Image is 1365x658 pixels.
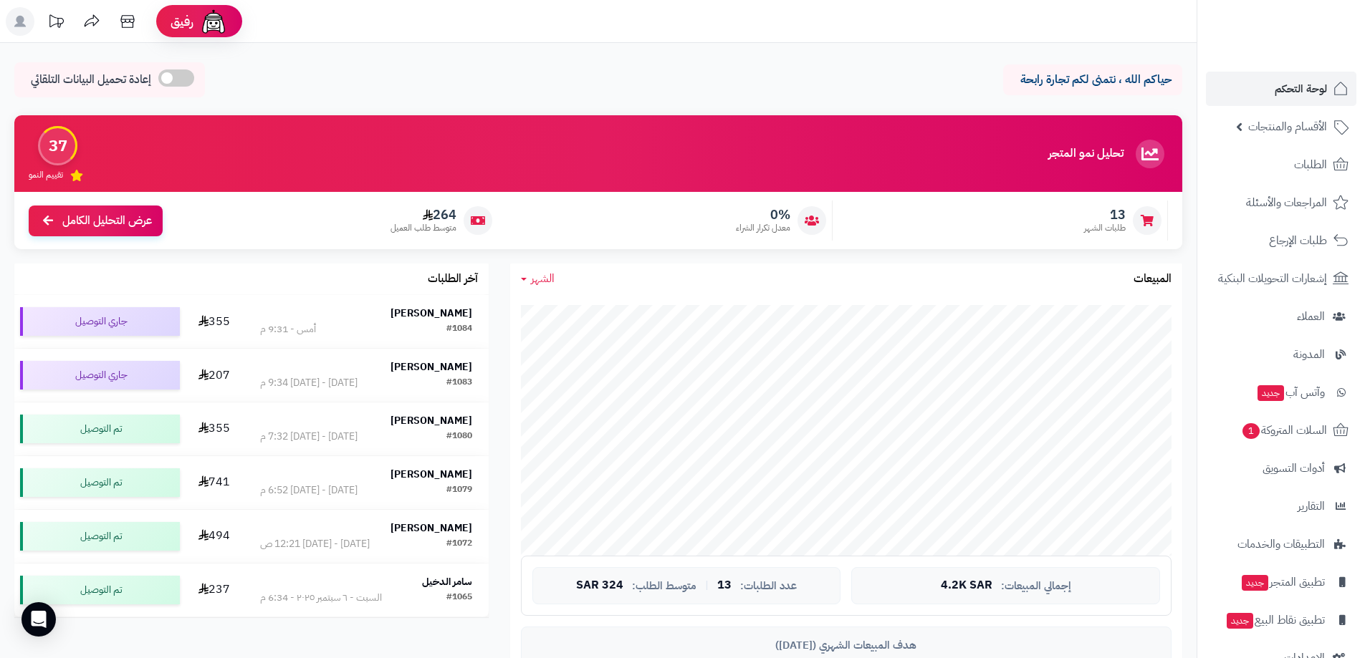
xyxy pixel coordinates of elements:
[1206,527,1356,561] a: التطبيقات والخدمات
[260,483,358,498] div: [DATE] - [DATE] 6:52 م
[20,307,180,336] div: جاري التوصيل
[1084,222,1126,234] span: طلبات الشهر
[1225,610,1325,630] span: تطبيق نقاط البيع
[260,430,358,444] div: [DATE] - [DATE] 7:32 م
[20,576,180,604] div: تم التوصيل
[1248,117,1327,137] span: الأقسام والمنتجات
[391,467,472,482] strong: [PERSON_NAME]
[736,222,790,234] span: معدل تكرار الشراء
[1258,385,1284,401] span: جديد
[1237,534,1325,554] span: التطبيقات والخدمات
[1241,420,1327,440] span: السلات المتروكة
[446,483,472,498] div: #1079
[38,7,74,39] a: تحديثات المنصة
[21,602,56,637] div: Open Intercom Messenger
[446,537,472,551] div: #1072
[186,563,244,616] td: 237
[941,579,992,592] span: 4.2K SAR
[260,322,316,337] div: أمس - 9:31 م
[1084,207,1126,223] span: 13
[1206,299,1356,334] a: العملاء
[1268,35,1351,65] img: logo-2.png
[1298,496,1325,516] span: التقارير
[1227,613,1253,629] span: جديد
[1256,382,1325,402] span: وآتس آب
[1246,193,1327,213] span: المراجعات والأسئلة
[1293,344,1325,364] span: المدونة
[62,213,152,229] span: عرض التحليل الكامل
[1206,261,1356,296] a: إشعارات التحويلات البنكية
[171,13,193,30] span: رفيق
[1218,268,1327,289] span: إشعارات التحويلات البنكية
[1206,375,1356,410] a: وآتس آبجديد
[391,521,472,536] strong: [PERSON_NAME]
[422,574,472,589] strong: سامر الدخيل
[717,579,732,592] span: 13
[391,306,472,321] strong: [PERSON_NAME]
[1206,603,1356,637] a: تطبيق نقاط البيعجديد
[446,430,472,444] div: #1080
[260,376,358,390] div: [DATE] - [DATE] 9:34 م
[1206,565,1356,599] a: تطبيق المتجرجديد
[20,361,180,390] div: جاري التوصيل
[1263,458,1325,478] span: أدوات التسويق
[532,638,1160,653] div: هدف المبيعات الشهري ([DATE])
[1206,451,1356,485] a: أدوات التسويق
[632,580,696,592] span: متوسط الطلب:
[705,580,709,591] span: |
[1048,147,1124,160] h3: تحليل نمو المتجر
[1134,273,1172,286] h3: المبيعات
[20,415,180,443] div: تم التوصيل
[186,295,244,348] td: 355
[29,205,163,236] a: عرض التحليل الكامل
[186,510,244,563] td: 494
[1206,147,1356,182] a: الطلبات
[260,537,370,551] div: [DATE] - [DATE] 12:21 ص
[391,207,456,223] span: 264
[1269,231,1327,251] span: طلبات الإرجاع
[1014,72,1172,88] p: حياكم الله ، نتمنى لكم تجارة رابحة
[1206,413,1356,447] a: السلات المتروكة1
[531,270,555,287] span: الشهر
[521,271,555,287] a: الشهر
[186,402,244,455] td: 355
[31,72,151,88] span: إعادة تحميل البيانات التلقائي
[1206,489,1356,523] a: التقارير
[446,376,472,390] div: #1083
[1242,423,1260,439] span: 1
[736,207,790,223] span: 0%
[1206,337,1356,372] a: المدونة
[260,591,382,605] div: السبت - ٦ سبتمبر ٢٠٢٥ - 6:34 م
[391,222,456,234] span: متوسط طلب العميل
[199,7,228,36] img: ai-face.png
[29,169,63,181] span: تقييم النمو
[1206,185,1356,220] a: المراجعات والأسئلة
[1206,223,1356,258] a: طلبات الإرجاع
[576,579,623,592] span: 324 SAR
[1275,79,1327,99] span: لوحة التحكم
[1206,72,1356,106] a: لوحة التحكم
[391,413,472,428] strong: [PERSON_NAME]
[446,322,472,337] div: #1084
[1240,572,1325,592] span: تطبيق المتجر
[740,580,797,592] span: عدد الطلبات:
[1001,580,1071,592] span: إجمالي المبيعات:
[186,456,244,509] td: 741
[20,522,180,551] div: تم التوصيل
[1242,575,1268,591] span: جديد
[20,468,180,497] div: تم التوصيل
[391,359,472,374] strong: [PERSON_NAME]
[1297,306,1325,326] span: العملاء
[446,591,472,605] div: #1065
[186,349,244,402] td: 207
[1294,155,1327,175] span: الطلبات
[428,273,478,286] h3: آخر الطلبات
